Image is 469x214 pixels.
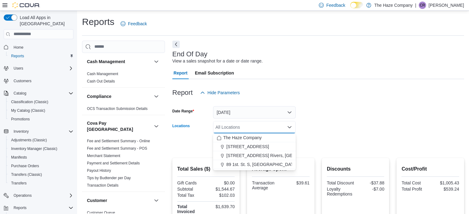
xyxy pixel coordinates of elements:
span: Catalog [11,90,73,97]
span: Feedback [326,2,345,8]
span: Reports [11,204,73,212]
span: Load All Apps in [GEOGRAPHIC_DATA] [17,14,73,27]
button: Classification (Classic) [6,98,76,106]
span: Purchase Orders [9,162,73,170]
span: Merchant Statement [87,153,120,158]
a: Cash Out Details [87,79,115,83]
label: Date Range [172,109,194,114]
button: 89 1st. St. S, [GEOGRAPHIC_DATA], MB [213,160,296,169]
span: CR [420,2,425,9]
div: -$37.88 [357,180,384,185]
a: Fee and Settlement Summary - Online [87,139,150,143]
div: Transaction Average [252,180,279,190]
div: View a sales snapshot for a date or date range. [172,58,263,64]
span: Users [14,66,23,71]
button: [STREET_ADDRESS] [213,142,296,151]
span: Customers [11,77,73,85]
span: 89 1st. St. S, [GEOGRAPHIC_DATA], MB [226,161,306,168]
a: Home [11,44,26,51]
span: Hide Parameters [208,90,240,96]
button: Next [172,41,180,48]
h2: Discounts [327,165,385,173]
div: $1,544.67 [207,187,235,192]
a: Payment and Settlement Details [87,161,140,165]
span: Fee and Settlement Summary - Online [87,139,150,143]
span: Promotions [9,115,73,123]
button: Adjustments (Classic) [6,136,76,144]
div: Subtotal [177,187,205,192]
span: Tips by Budtender per Day [87,176,131,180]
span: Transfers (Classic) [9,171,73,178]
span: OCS Transaction Submission Details [87,106,148,111]
div: Total Cost [401,180,429,185]
span: Reports [14,205,27,210]
button: Compliance [153,93,160,100]
button: Home [1,43,76,52]
h2: Total Sales ($) [177,165,235,173]
button: Users [1,64,76,73]
span: Catalog [14,91,26,96]
button: Hide Parameters [198,87,242,99]
a: Fee and Settlement Summary - POS [87,146,147,151]
a: Customers [11,77,34,85]
input: Dark Mode [350,2,363,8]
button: Operations [11,192,34,199]
a: Manifests [9,154,29,161]
span: Adjustments (Classic) [11,138,47,143]
a: Transaction Details [87,183,118,188]
a: Tips by Budtender per Day [87,176,131,180]
a: Payout History [87,168,111,173]
div: $0.00 [207,180,235,185]
div: $539.24 [432,187,459,192]
span: Feedback [128,21,147,27]
span: Classification (Classic) [11,99,48,104]
button: Promotions [6,115,76,123]
span: Customers [14,79,31,83]
div: Total Tax [177,193,205,198]
button: Reports [11,204,29,212]
a: Promotions [9,115,32,123]
p: [PERSON_NAME] [429,2,464,9]
p: | [415,2,416,9]
button: Catalog [1,89,76,98]
span: Manifests [11,155,27,160]
span: Adjustments (Classic) [9,136,73,144]
button: Reports [6,52,76,60]
button: Catalog [11,90,29,97]
div: Gift Cards [177,180,205,185]
button: Purchase Orders [6,162,76,170]
span: Dark Mode [350,8,351,9]
button: The Haze Company [213,133,296,142]
div: Cindy Russell [419,2,426,9]
h3: Customer [87,197,107,204]
h3: Compliance [87,93,111,99]
button: Customers [1,76,76,85]
a: Transfers [9,180,29,187]
a: Reports [9,52,27,60]
span: Manifests [9,154,73,161]
a: My Catalog (Classic) [9,107,48,114]
button: Transfers [6,179,76,188]
a: Adjustments (Classic) [9,136,49,144]
button: Compliance [87,93,151,99]
h3: Cova Pay [GEOGRAPHIC_DATA] [87,120,151,132]
span: Reports [9,52,73,60]
span: Reports [11,54,24,59]
div: Cash Management [82,70,165,87]
div: Total Discount [327,180,354,185]
div: Cova Pay [GEOGRAPHIC_DATA] [82,137,165,192]
a: Classification (Classic) [9,98,51,106]
span: Email Subscription [195,67,234,79]
span: My Catalog (Classic) [11,108,45,113]
div: Loyalty Redemptions [327,187,354,196]
span: Users [11,65,73,72]
span: [STREET_ADDRESS] Rivers, [GEOGRAPHIC_DATA] [226,152,330,159]
button: [DATE] [213,106,296,119]
span: Operations [14,193,32,198]
div: $1,005.43 [432,180,459,185]
span: Inventory [14,129,29,134]
h2: Cost/Profit [401,165,459,173]
h3: Report [172,89,193,96]
strong: Total Invoiced [177,204,195,214]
